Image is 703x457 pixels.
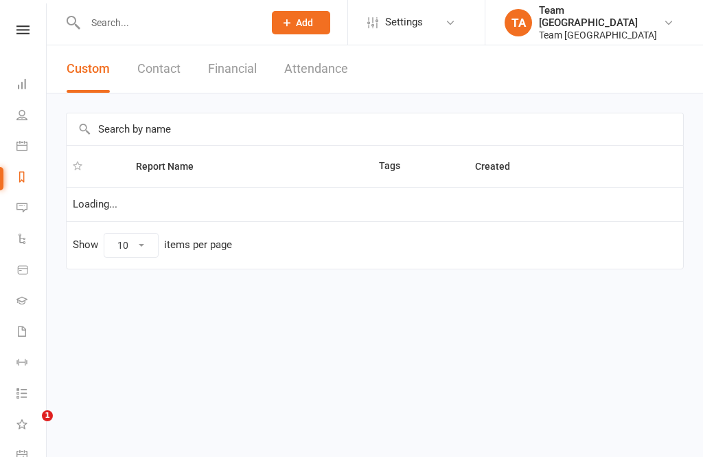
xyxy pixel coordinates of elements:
[475,161,525,172] span: Created
[208,45,257,93] button: Financial
[164,239,232,251] div: items per page
[284,45,348,93] button: Attendance
[67,187,683,221] td: Loading...
[16,132,47,163] a: Calendar
[16,163,47,194] a: Reports
[296,17,313,28] span: Add
[16,101,47,132] a: People
[539,4,663,29] div: Team [GEOGRAPHIC_DATA]
[475,158,525,175] button: Created
[73,233,232,258] div: Show
[136,161,209,172] span: Report Name
[373,146,469,187] th: Tags
[505,9,532,36] div: TA
[14,410,47,443] iframe: Intercom live chat
[67,113,683,145] input: Search by name
[67,45,110,93] button: Custom
[539,29,663,41] div: Team [GEOGRAPHIC_DATA]
[81,13,254,32] input: Search...
[16,70,47,101] a: Dashboard
[272,11,330,34] button: Add
[42,410,53,421] span: 1
[137,45,181,93] button: Contact
[16,256,47,287] a: Product Sales
[385,7,423,38] span: Settings
[136,158,209,175] button: Report Name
